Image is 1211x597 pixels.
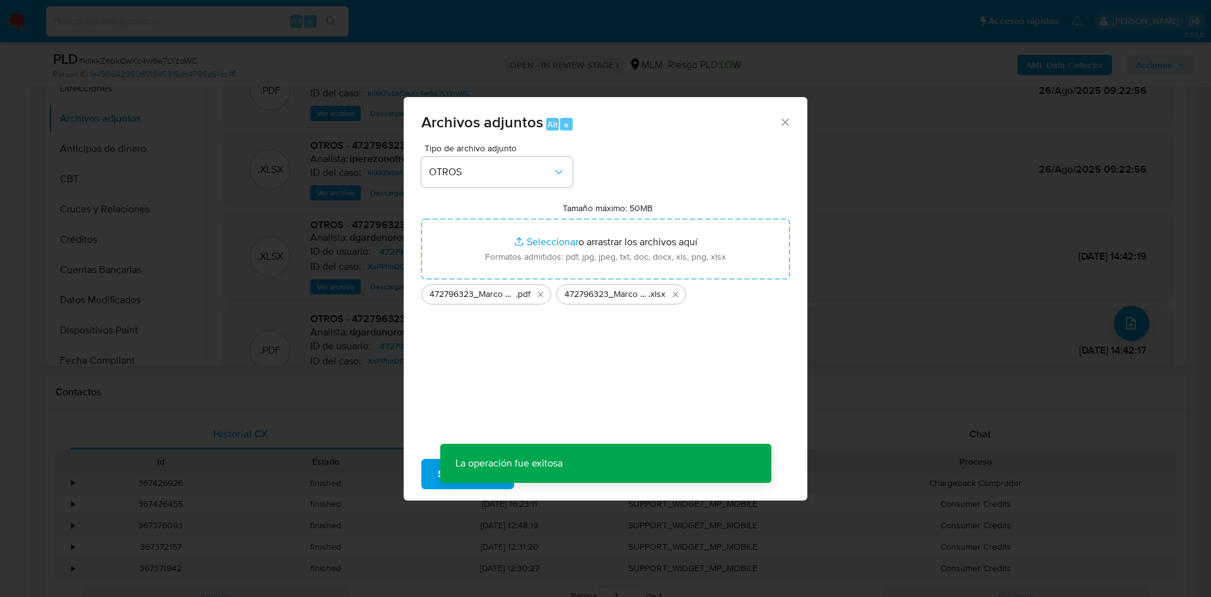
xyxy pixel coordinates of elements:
[668,287,683,302] button: Eliminar 472796323_Marco Polo Zarate Buenfil_AGO25.xlsx
[429,166,553,178] span: OTROS
[563,202,653,214] label: Tamaño máximo: 50MB
[421,279,790,304] ul: Archivos seleccionados
[430,288,516,301] span: 472796323_Marco Polo [PERSON_NAME] Buenfil_AGO25
[516,288,530,301] span: .pdf
[421,111,543,133] span: Archivos adjuntos
[565,288,648,301] span: 472796323_Marco Polo [PERSON_NAME] Buenfil_AGO25
[438,460,498,488] span: Subir archivo
[533,287,548,302] button: Eliminar 472796323_Marco Polo Zarate Buenfil_AGO25.pdf
[440,444,578,483] p: La operación fue exitosa
[779,116,790,127] button: Cerrar
[564,119,568,130] span: a
[547,119,558,130] span: Alt
[424,144,576,153] span: Tipo de archivo adjunto
[648,288,665,301] span: .xlsx
[421,459,514,489] button: Subir archivo
[535,460,576,488] span: Cancelar
[421,157,573,187] button: OTROS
